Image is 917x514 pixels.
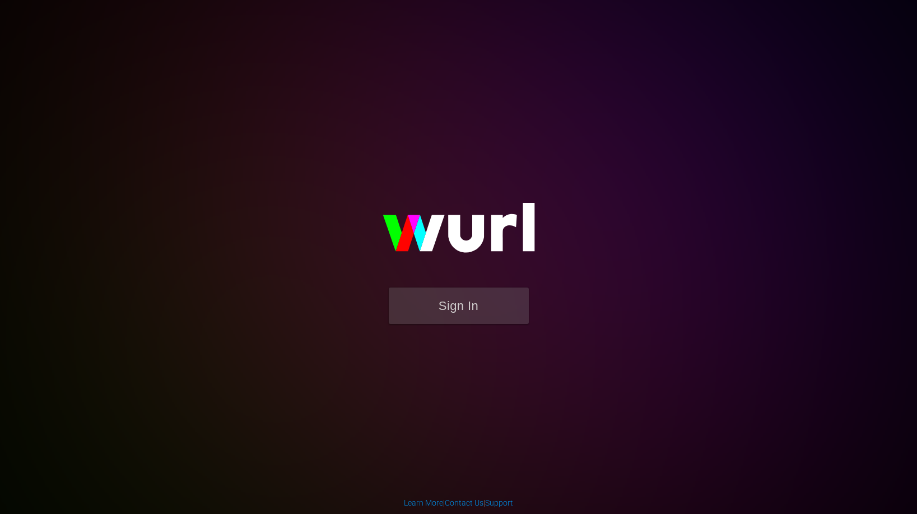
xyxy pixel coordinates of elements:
div: | | [404,497,513,508]
img: wurl-logo-on-black-223613ac3d8ba8fe6dc639794a292ebdb59501304c7dfd60c99c58986ef67473.svg [347,179,571,288]
a: Support [485,498,513,507]
a: Learn More [404,498,443,507]
button: Sign In [389,288,529,324]
a: Contact Us [445,498,483,507]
